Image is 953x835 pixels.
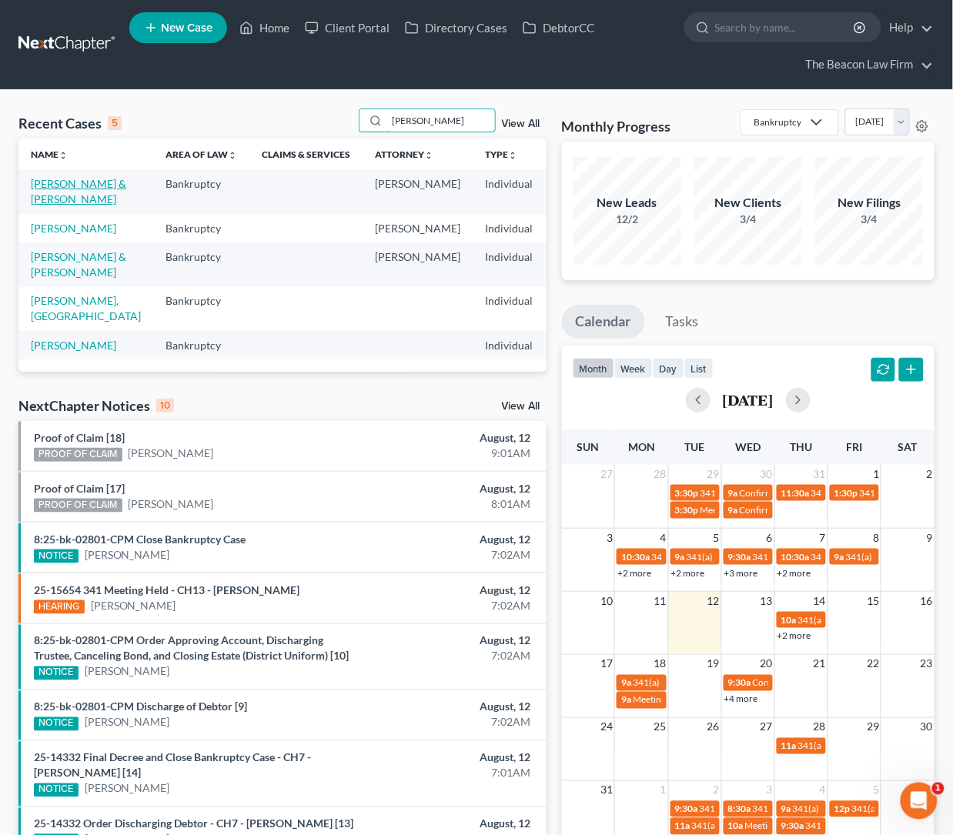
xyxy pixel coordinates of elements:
span: Meeting for [PERSON_NAME] [745,820,866,832]
span: 6 [765,529,774,547]
a: +2 more [777,630,811,642]
span: 9a [621,694,631,706]
td: NYSB [545,287,620,331]
span: 16 [919,592,935,610]
span: 17 [599,655,614,673]
button: week [614,358,653,379]
i: unfold_more [59,151,68,160]
a: Directory Cases [397,14,515,42]
div: Bankruptcy [754,115,801,129]
span: 29 [706,465,721,483]
a: Typeunfold_more [485,149,517,160]
span: 27 [759,718,774,736]
span: 9a [675,551,685,563]
span: 31 [812,465,828,483]
span: 30 [919,718,935,736]
a: The Beacon Law Firm [798,51,934,78]
button: month [573,358,614,379]
span: Meeting of Creditors for [PERSON_NAME] [633,694,804,706]
span: 28 [653,465,668,483]
span: 341(a) meeting for [PERSON_NAME] [687,551,835,563]
div: August, 12 [376,750,531,766]
td: AZB [545,214,620,242]
span: 1 [932,783,945,795]
td: Individual [473,169,545,213]
td: Individual [473,242,545,286]
div: NOTICE [34,549,79,563]
span: 4 [659,529,668,547]
a: [PERSON_NAME] [31,339,116,352]
a: 25-14332 Final Decree and Close Bankruptcy Case - CH7 - [PERSON_NAME] [14] [34,751,311,780]
span: New Case [161,22,212,34]
span: 24 [599,718,614,736]
a: 8:25-bk-02801-CPM Order Approving Account, Discharging Trustee, Canceling Bond, and Closing Estat... [34,634,349,663]
span: Fri [847,440,863,453]
span: 10a [781,614,797,626]
td: Individual [473,214,545,242]
span: 6 [925,781,935,800]
td: [PERSON_NAME] [363,242,473,286]
span: 10 [599,592,614,610]
div: 7:02AM [376,598,531,613]
a: Proof of Claim [18] [34,431,125,444]
span: 14 [812,592,828,610]
td: CANB [545,169,620,213]
span: Confirmation hearing for [PERSON_NAME] [753,677,928,689]
a: [PERSON_NAME] & [PERSON_NAME] [31,250,126,279]
iframe: Intercom live chat [901,783,938,820]
span: 1:30p [834,487,858,499]
span: 9:30a [781,820,804,832]
span: 10:30a [621,551,650,563]
span: 12 [706,592,721,610]
span: 10a [728,820,744,832]
td: Individual [473,331,545,359]
a: Calendar [562,305,645,339]
span: 341(a) meeting for [PERSON_NAME] [793,803,941,815]
div: 7:01AM [376,766,531,781]
a: Attorneyunfold_more [375,149,433,160]
span: 15 [865,592,881,610]
span: 341(a) meeting for [PERSON_NAME] & [PERSON_NAME] [692,820,922,832]
a: +2 more [617,567,651,579]
td: Bankruptcy [153,331,249,359]
div: New Clients [694,194,802,212]
span: 341(a) meeting for [PERSON_NAME] [633,677,781,689]
span: 9a [781,803,791,815]
i: unfold_more [508,151,517,160]
h3: Monthly Progress [562,117,671,135]
td: Bankruptcy [153,214,249,242]
span: Meeting of Creditors for [PERSON_NAME] [701,504,871,516]
div: 9:01AM [376,446,531,461]
span: 31 [599,781,614,800]
span: Mon [628,440,655,453]
span: 12p [834,803,851,815]
span: Tue [685,440,705,453]
a: [PERSON_NAME] [85,715,170,730]
span: 11a [781,740,797,752]
a: View All [502,401,540,412]
span: 29 [865,718,881,736]
i: unfold_more [228,151,237,160]
span: 8 [871,529,881,547]
div: 10 [156,399,174,412]
span: 9 [925,529,935,547]
a: [PERSON_NAME] [91,598,176,613]
span: 9:30a [675,803,698,815]
span: 8:30a [728,803,751,815]
span: 27 [599,465,614,483]
a: Proof of Claim [17] [34,482,125,495]
input: Search by name... [715,13,856,42]
a: [PERSON_NAME] [31,222,116,235]
span: 11a [675,820,691,832]
a: 8:25-bk-02801-CPM Discharge of Debtor [9] [34,700,247,713]
span: Thu [791,440,813,453]
span: 21 [812,655,828,673]
div: NextChapter Notices [18,396,174,415]
span: 341(a) meeting for [PERSON_NAME] [798,740,947,752]
div: August, 12 [376,532,531,547]
span: 1 [871,465,881,483]
span: 341(a) meeting for [PERSON_NAME] & [PERSON_NAME] [700,803,930,815]
div: New Leads [573,194,681,212]
a: +2 more [671,567,705,579]
span: 19 [706,655,721,673]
